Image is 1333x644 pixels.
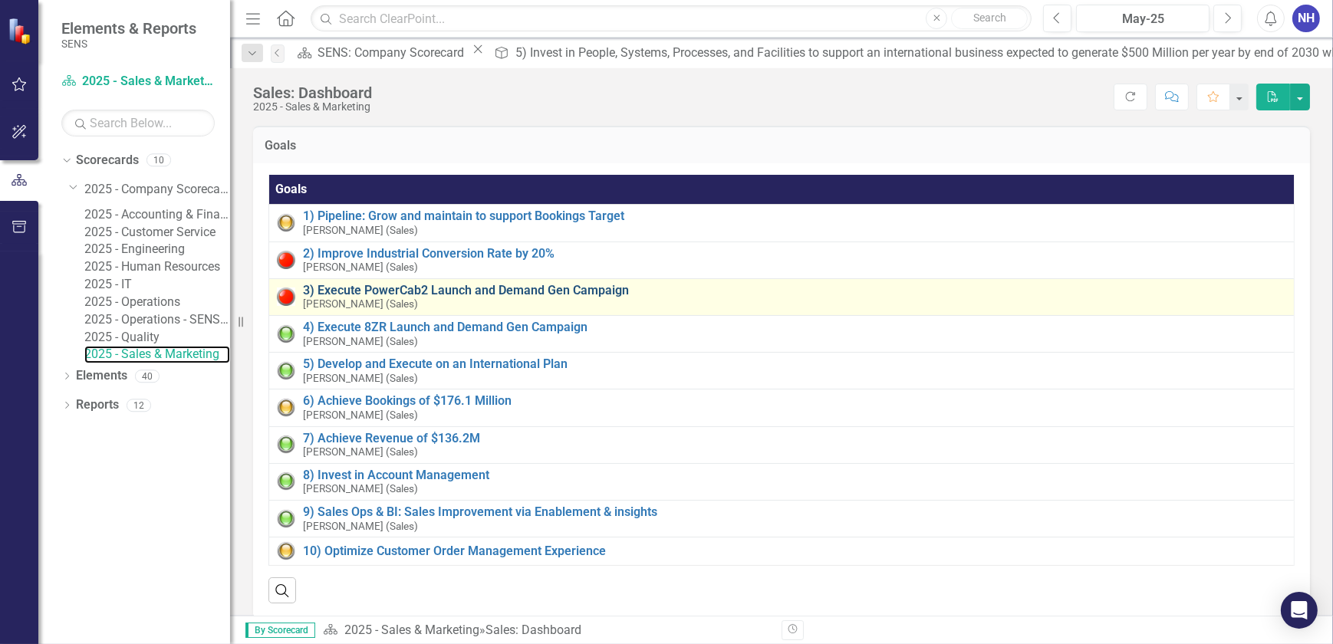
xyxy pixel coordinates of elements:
[269,537,1295,566] td: Double-Click to Edit Right Click for Context Menu
[269,463,1295,500] td: Double-Click to Edit Right Click for Context Menu
[277,251,295,269] img: Red: Critical Issues/Off-Track
[303,298,418,310] small: [PERSON_NAME] (Sales)
[61,38,196,50] small: SENS
[8,18,35,44] img: ClearPoint Strategy
[127,399,151,412] div: 12
[84,329,230,347] a: 2025 - Quality
[303,483,418,495] small: [PERSON_NAME] (Sales)
[253,84,372,101] div: Sales: Dashboard
[311,5,1032,32] input: Search ClearPoint...
[269,389,1295,426] td: Double-Click to Edit Right Click for Context Menu
[61,19,196,38] span: Elements & Reports
[76,396,119,414] a: Reports
[303,320,1286,334] a: 4) Execute 8ZR Launch and Demand Gen Campaign
[303,521,418,532] small: [PERSON_NAME] (Sales)
[292,43,469,62] a: SENS: Company Scorecard
[277,510,295,528] img: Green: On Track
[253,101,372,113] div: 2025 - Sales & Marketing
[303,225,418,236] small: [PERSON_NAME] (Sales)
[303,261,418,273] small: [PERSON_NAME] (Sales)
[277,542,295,560] img: Yellow: At Risk/Needs Attention
[303,373,418,384] small: [PERSON_NAME] (Sales)
[318,43,469,62] div: SENS: Company Scorecard
[269,353,1295,389] td: Double-Click to Edit Right Click for Context Menu
[245,623,315,638] span: By Scorecard
[277,214,295,232] img: Yellow: At Risk/Needs Attention
[76,152,139,169] a: Scorecards
[973,11,1006,24] span: Search
[265,139,1298,153] h3: Goals
[61,110,215,136] input: Search Below...
[146,154,171,167] div: 10
[269,205,1295,242] td: Double-Click to Edit Right Click for Context Menu
[269,278,1295,315] td: Double-Click to Edit Right Click for Context Menu
[269,500,1295,537] td: Double-Click to Edit Right Click for Context Menu
[84,294,230,311] a: 2025 - Operations
[1081,10,1204,28] div: May-25
[84,346,230,363] a: 2025 - Sales & Marketing
[84,276,230,294] a: 2025 - IT
[303,409,418,421] small: [PERSON_NAME] (Sales)
[277,287,295,306] img: Red: Critical Issues/Off-Track
[323,622,770,639] div: »
[277,435,295,454] img: Green: On Track
[303,468,1286,482] a: 8) Invest in Account Management
[303,432,1286,445] a: 7) Achieve Revenue of $136.2M
[269,242,1295,278] td: Double-Click to Edit Right Click for Context Menu
[303,336,418,347] small: [PERSON_NAME] (Sales)
[303,209,1286,223] a: 1) Pipeline: Grow and maintain to support Bookings Target
[84,206,230,224] a: 2025 - Accounting & Finance
[303,394,1286,408] a: 6) Achieve Bookings of $176.1 Million
[277,399,295,417] img: Yellow: At Risk/Needs Attention
[84,224,230,242] a: 2025 - Customer Service
[61,73,215,90] a: 2025 - Sales & Marketing
[277,472,295,491] img: Green: On Track
[76,367,127,385] a: Elements
[277,362,295,380] img: Green: On Track
[1281,592,1318,629] div: Open Intercom Messenger
[84,311,230,329] a: 2025 - Operations - SENS Legacy KPIs
[1076,5,1210,32] button: May-25
[269,316,1295,353] td: Double-Click to Edit Right Click for Context Menu
[84,181,230,199] a: 2025 - Company Scorecard
[269,426,1295,463] td: Double-Click to Edit Right Click for Context Menu
[277,325,295,343] img: Green: On Track
[303,247,1286,261] a: 2) Improve Industrial Conversion Rate by 20%
[303,357,1286,371] a: 5) Develop and Execute on an International Plan
[344,623,479,637] a: 2025 - Sales & Marketing
[1292,5,1320,32] button: NH
[485,623,581,637] div: Sales: Dashboard
[303,505,1286,519] a: 9) Sales Ops & BI: Sales Improvement via Enablement & insights
[84,241,230,258] a: 2025 - Engineering
[84,258,230,276] a: 2025 - Human Resources
[303,446,418,458] small: [PERSON_NAME] (Sales)
[303,284,1286,297] a: 3) Execute PowerCab2 Launch and Demand Gen Campaign
[951,8,1028,29] button: Search
[303,544,1286,558] a: 10) Optimize Customer Order Management Experience
[135,370,160,383] div: 40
